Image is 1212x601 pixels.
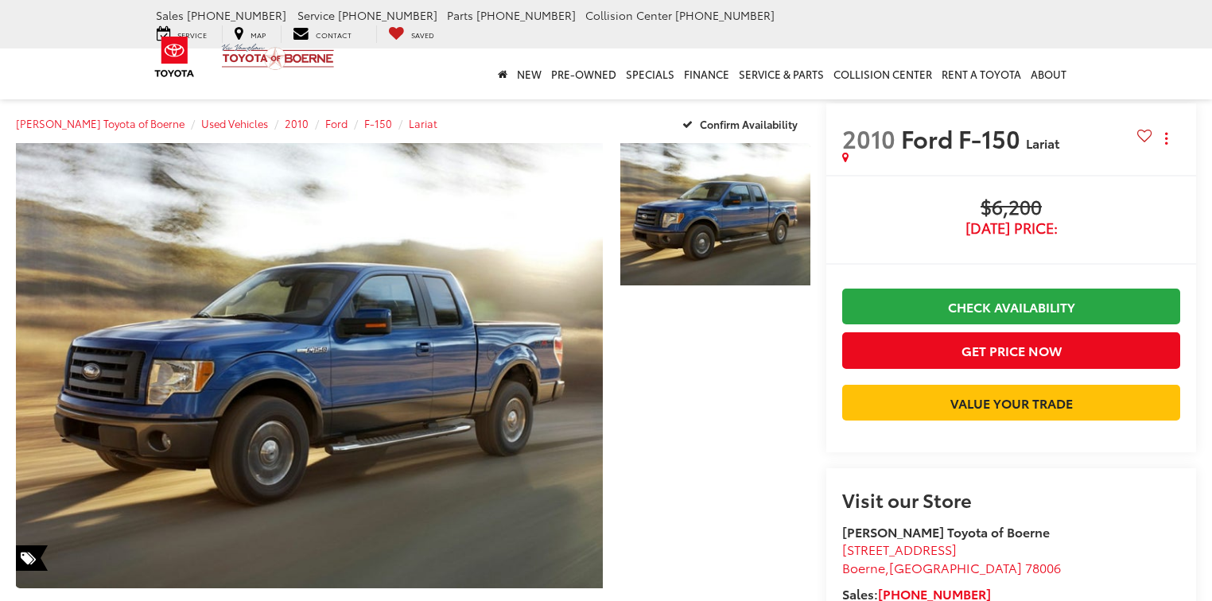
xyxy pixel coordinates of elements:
[145,25,219,43] a: Service
[1025,558,1061,576] span: 78006
[842,558,885,576] span: Boerne
[16,143,603,588] a: Expand Photo 0
[145,31,204,83] img: Toyota
[842,489,1180,510] h2: Visit our Store
[842,540,1061,576] a: [STREET_ADDRESS] Boerne,[GEOGRAPHIC_DATA] 78006
[620,143,810,285] a: Expand Photo 1
[10,142,609,590] img: 2010 Ford F-150 Lariat
[937,48,1026,99] a: Rent a Toyota
[338,7,437,23] span: [PHONE_NUMBER]
[1026,48,1071,99] a: About
[16,545,48,571] span: Special
[675,7,775,23] span: [PHONE_NUMBER]
[679,48,734,99] a: Finance
[221,43,335,71] img: Vic Vaughan Toyota of Boerne
[842,196,1180,220] span: $6,200
[842,289,1180,324] a: Check Availability
[251,29,266,40] span: Map
[546,48,621,99] a: Pre-Owned
[316,29,352,40] span: Contact
[187,7,286,23] span: [PHONE_NUMBER]
[842,385,1180,421] a: Value Your Trade
[674,110,811,138] button: Confirm Availability
[281,25,363,43] a: Contact
[201,116,268,130] a: Used Vehicles
[842,558,1061,576] span: ,
[621,48,679,99] a: Specials
[1152,124,1180,152] button: Actions
[376,25,446,43] a: My Saved Vehicles
[409,116,437,130] a: Lariat
[325,116,348,130] a: Ford
[476,7,576,23] span: [PHONE_NUMBER]
[842,220,1180,236] span: [DATE] Price:
[297,7,335,23] span: Service
[222,25,278,43] a: Map
[447,7,473,23] span: Parts
[618,142,812,287] img: 2010 Ford F-150 Lariat
[1026,134,1059,152] span: Lariat
[842,332,1180,368] button: Get Price Now
[177,29,207,40] span: Service
[889,558,1022,576] span: [GEOGRAPHIC_DATA]
[700,117,798,131] span: Confirm Availability
[842,540,957,558] span: [STREET_ADDRESS]
[901,121,1026,155] span: Ford F-150
[493,48,512,99] a: Home
[1165,132,1167,145] span: dropdown dots
[411,29,434,40] span: Saved
[285,116,309,130] a: 2010
[156,7,184,23] span: Sales
[364,116,392,130] a: F-150
[842,121,895,155] span: 2010
[734,48,829,99] a: Service & Parts: Opens in a new tab
[829,48,937,99] a: Collision Center
[842,522,1050,541] strong: [PERSON_NAME] Toyota of Boerne
[512,48,546,99] a: New
[585,7,672,23] span: Collision Center
[16,116,185,130] a: [PERSON_NAME] Toyota of Boerne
